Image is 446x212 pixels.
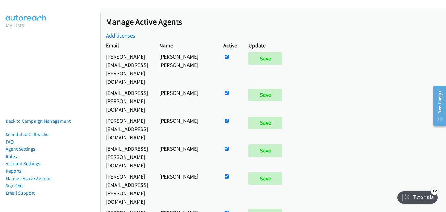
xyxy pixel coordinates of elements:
input: Save [248,89,282,101]
a: Scheduled Callbacks [6,131,48,137]
a: My Lists [6,22,24,29]
a: Sign Out [6,183,23,188]
td: [PERSON_NAME] [PERSON_NAME] [154,51,218,87]
iframe: Checklist [394,185,441,207]
a: Back to Campaign Management [6,118,71,124]
input: Save [248,117,282,129]
td: [PERSON_NAME] [154,143,218,171]
a: Add licenses [106,32,135,39]
td: [PERSON_NAME][EMAIL_ADDRESS][PERSON_NAME][DOMAIN_NAME] [100,171,154,207]
td: [PERSON_NAME] [154,87,218,115]
input: Save [248,52,282,65]
a: Email Support [6,190,35,196]
input: Save [248,172,282,185]
a: Account Settings [6,161,40,166]
th: Active [218,40,243,51]
input: Save [248,144,282,157]
iframe: Resource Center [428,81,446,130]
a: Manage Active Agents [6,175,50,181]
h2: Manage Active Agents [106,17,446,27]
th: Email [100,40,154,51]
td: [EMAIL_ADDRESS][PERSON_NAME][DOMAIN_NAME] [100,87,154,115]
td: [PERSON_NAME] [154,171,218,207]
td: [PERSON_NAME] [154,115,218,143]
a: FAQ [6,139,14,145]
th: Name [154,40,218,51]
a: Reports [6,168,22,174]
th: Update [243,40,291,51]
td: [EMAIL_ADDRESS][PERSON_NAME][DOMAIN_NAME] [100,143,154,171]
a: Agent Settings [6,146,35,152]
td: [PERSON_NAME][EMAIL_ADDRESS][DOMAIN_NAME] [100,115,154,143]
td: [PERSON_NAME][EMAIL_ADDRESS][PERSON_NAME][DOMAIN_NAME] [100,51,154,87]
a: Roles [6,153,17,159]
